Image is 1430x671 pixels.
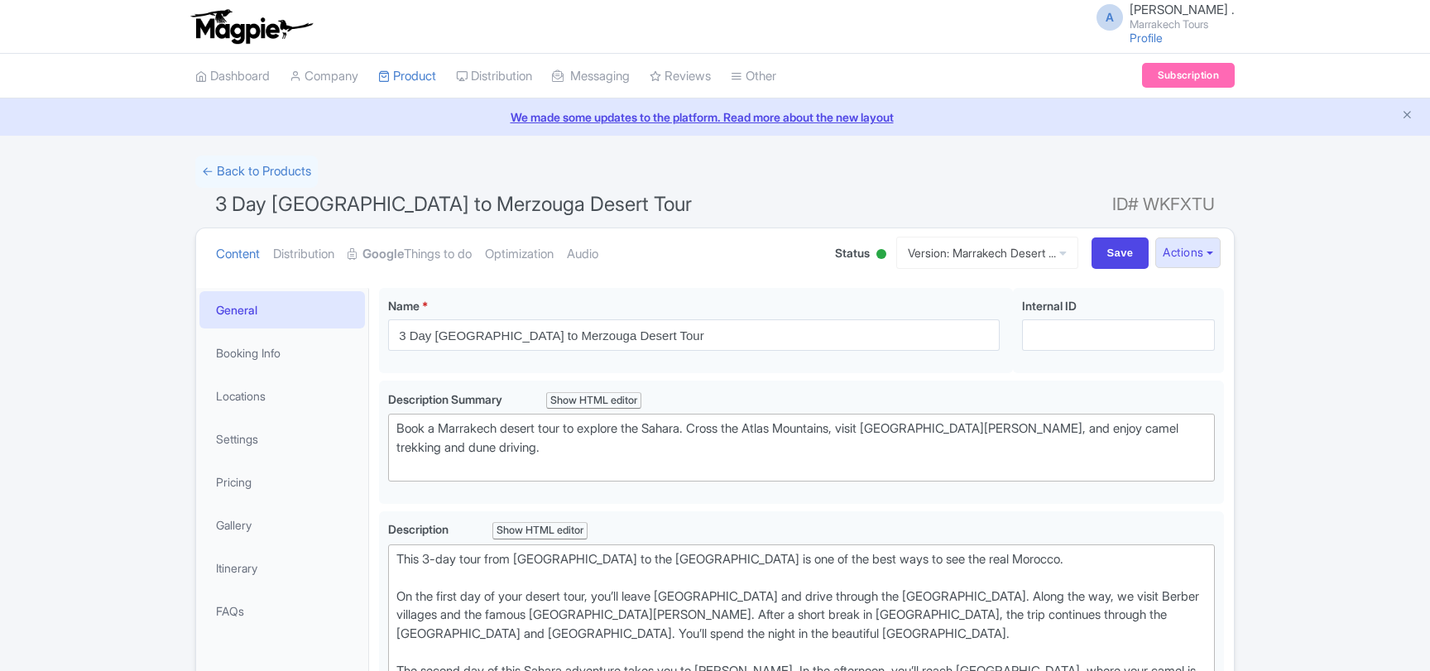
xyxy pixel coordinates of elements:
a: Audio [567,228,598,280]
a: GoogleThings to do [348,228,472,280]
a: Locations [199,377,365,415]
div: Show HTML editor [546,392,641,410]
a: General [199,291,365,328]
span: Description Summary [388,392,505,406]
a: A [PERSON_NAME] . Marrakech Tours [1087,3,1235,30]
a: Booking Info [199,334,365,371]
span: Internal ID [1022,299,1077,313]
a: Itinerary [199,549,365,587]
a: Reviews [650,54,711,99]
span: ID# WKFXTU [1112,188,1215,221]
strong: Google [362,245,404,264]
a: We made some updates to the platform. Read more about the new layout [10,108,1420,126]
a: Version: Marrakech Desert ... [896,237,1078,269]
small: Marrakech Tours [1130,19,1235,30]
a: Distribution [273,228,334,280]
a: Subscription [1142,63,1235,88]
a: Content [216,228,260,280]
div: Active [873,242,890,268]
a: Other [731,54,776,99]
div: Book a Marrakech desert tour to explore the Sahara. Cross the Atlas Mountains, visit [GEOGRAPHIC_... [396,419,1207,476]
a: FAQs [199,592,365,630]
a: Dashboard [195,54,270,99]
a: Company [290,54,358,99]
a: Messaging [552,54,630,99]
a: Gallery [199,506,365,544]
span: Name [388,299,420,313]
a: Optimization [485,228,554,280]
span: Status [835,244,870,261]
span: 3 Day [GEOGRAPHIC_DATA] to Merzouga Desert Tour [215,192,692,216]
input: Save [1092,237,1149,269]
a: Distribution [456,54,532,99]
button: Actions [1155,237,1221,268]
span: Description [388,522,451,536]
img: logo-ab69f6fb50320c5b225c76a69d11143b.png [187,8,315,45]
a: Profile [1130,31,1163,45]
a: Pricing [199,463,365,501]
a: Product [378,54,436,99]
div: Show HTML editor [492,522,588,539]
a: Settings [199,420,365,458]
span: A [1096,4,1123,31]
button: Close announcement [1401,107,1413,126]
span: [PERSON_NAME] . [1130,2,1235,17]
a: ← Back to Products [195,156,318,188]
